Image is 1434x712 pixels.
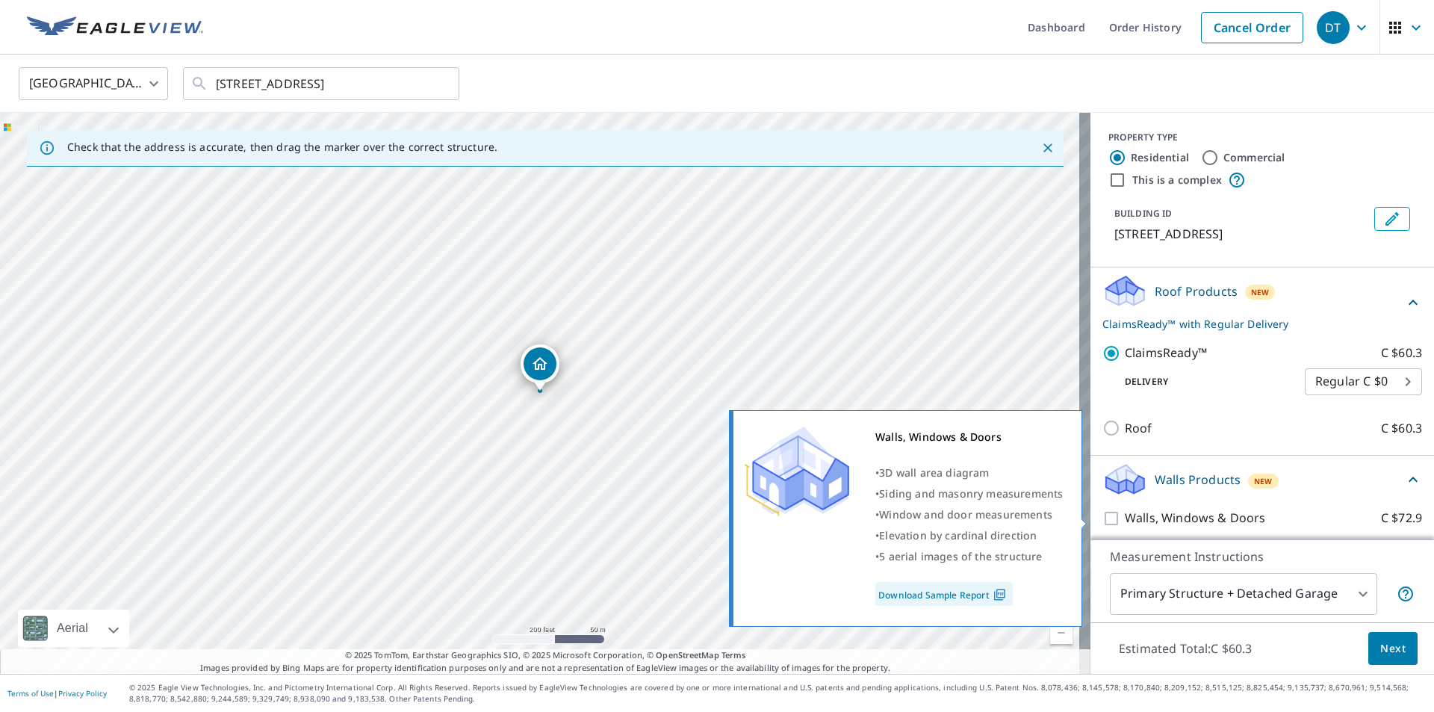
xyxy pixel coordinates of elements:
[1397,585,1415,603] span: Your report will include the primary structure and a detached garage if one exists.
[1102,462,1422,497] div: Walls ProductsNew
[1102,375,1305,388] p: Delivery
[879,549,1042,563] span: 5 aerial images of the structure
[7,688,54,699] a: Terms of Use
[1108,131,1416,144] div: PROPERTY TYPE
[656,649,718,660] a: OpenStreetMap
[521,344,559,391] div: Dropped pin, building 1, Residential property, 723 24 AVE NW CALGARY AB T2M1X8
[1251,286,1270,298] span: New
[1223,150,1285,165] label: Commercial
[1050,622,1073,644] a: Current Level 17, Zoom Out
[1374,207,1410,231] button: Edit building 1
[875,483,1063,504] div: •
[879,528,1037,542] span: Elevation by cardinal direction
[129,682,1427,705] p: © 2025 Eagle View Technologies, Inc. and Pictometry International Corp. All Rights Reserved. Repo...
[216,63,429,105] input: Search by address or latitude-longitude
[1380,640,1406,658] span: Next
[67,140,497,154] p: Check that the address is accurate, then drag the marker over the correct structure.
[1110,548,1415,566] p: Measurement Instructions
[1155,282,1238,300] p: Roof Products
[1131,150,1189,165] label: Residential
[27,16,203,39] img: EV Logo
[1305,361,1422,403] div: Regular C $0
[1317,11,1350,44] div: DT
[875,525,1063,546] div: •
[1254,475,1273,487] span: New
[1110,573,1377,615] div: Primary Structure + Detached Garage
[1102,316,1404,332] p: ClaimsReady™ with Regular Delivery
[1381,509,1422,527] p: C $72.9
[990,588,1010,601] img: Pdf Icon
[1102,273,1422,332] div: Roof ProductsNewClaimsReady™ with Regular Delivery
[1201,12,1303,43] a: Cancel Order
[1132,173,1222,188] label: This is a complex
[745,427,849,516] img: Premium
[875,504,1063,525] div: •
[1125,509,1265,527] p: Walls, Windows & Doors
[879,507,1052,521] span: Window and door measurements
[879,465,989,480] span: 3D wall area diagram
[1381,419,1422,438] p: C $60.3
[721,649,746,660] a: Terms
[1114,207,1172,220] p: BUILDING ID
[18,610,129,647] div: Aerial
[875,462,1063,483] div: •
[1125,344,1207,362] p: ClaimsReady™
[345,649,746,662] span: © 2025 TomTom, Earthstar Geographics SIO, © 2025 Microsoft Corporation, ©
[1155,471,1241,489] p: Walls Products
[875,546,1063,567] div: •
[1107,632,1264,665] p: Estimated Total: C $60.3
[52,610,93,647] div: Aerial
[1381,344,1422,362] p: C $60.3
[1125,419,1152,438] p: Roof
[875,582,1013,606] a: Download Sample Report
[879,486,1063,501] span: Siding and masonry measurements
[19,63,168,105] div: [GEOGRAPHIC_DATA]
[1368,632,1418,666] button: Next
[1114,225,1368,243] p: [STREET_ADDRESS]
[875,427,1063,448] div: Walls, Windows & Doors
[58,688,107,699] a: Privacy Policy
[1038,138,1058,158] button: Close
[7,689,107,698] p: |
